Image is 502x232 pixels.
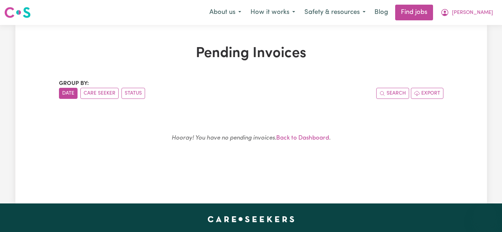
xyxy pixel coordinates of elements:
button: Search [376,88,409,99]
button: sort invoices by care seeker [80,88,119,99]
span: Group by: [59,81,89,86]
a: Careseekers logo [4,4,31,21]
button: How it works [246,5,300,20]
span: [PERSON_NAME] [452,9,493,17]
button: sort invoices by paid status [121,88,145,99]
small: . [172,135,330,141]
a: Find jobs [395,5,433,20]
button: Safety & resources [300,5,370,20]
img: Careseekers logo [4,6,31,19]
button: My Account [436,5,498,20]
a: Blog [370,5,392,20]
h1: Pending Invoices [59,45,443,62]
iframe: Button to launch messaging window [473,203,496,226]
button: Export [411,88,443,99]
a: Careseekers home page [208,216,294,222]
button: sort invoices by date [59,88,78,99]
button: About us [205,5,246,20]
em: Hooray! You have no pending invoices. [172,135,276,141]
a: Back to Dashboard [276,135,329,141]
